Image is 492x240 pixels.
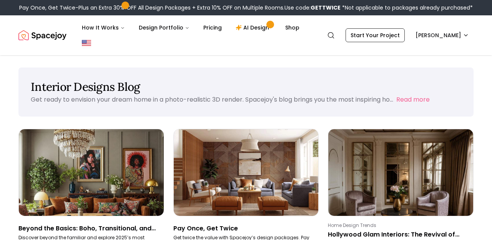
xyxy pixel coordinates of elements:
a: Shop [279,20,306,35]
img: Beyond the Basics: Boho, Transitional, and Emerging Interior Design Styles for 2025 [19,129,164,216]
img: Pay Once, Get Twice [174,129,319,216]
img: United States [82,38,91,48]
p: Home Design Trends [328,222,470,228]
nav: Main [76,20,306,35]
nav: Global [18,15,474,55]
p: Beyond the Basics: Boho, Transitional, and Emerging Interior Design Styles for 2025 [18,224,161,233]
img: Spacejoy Logo [18,28,66,43]
img: Hollywood Glam Interiors: The Revival of Old-School Luxury in 2025 [328,129,473,216]
p: Get ready to envision your dream home in a photo-realistic 3D render. Spacejoy's blog brings you ... [31,95,393,104]
p: Pay Once, Get Twice [173,224,316,233]
a: Pricing [197,20,228,35]
button: [PERSON_NAME] [411,28,474,42]
button: Design Portfolio [133,20,196,35]
h1: Interior Designs Blog [31,80,461,94]
div: Pay Once, Get Twice-Plus an Extra 30% OFF All Design Packages + Extra 10% OFF on Multiple Rooms. [19,4,473,12]
span: Use code: [284,4,341,12]
span: *Not applicable to packages already purchased* [341,4,473,12]
button: Read more [396,95,430,104]
p: Hollywood Glam Interiors: The Revival of Old-School Luxury in [DATE] [328,230,470,239]
a: Start Your Project [346,28,405,42]
button: How It Works [76,20,131,35]
b: GETTWICE [311,4,341,12]
a: AI Design [229,20,278,35]
a: Spacejoy [18,28,66,43]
